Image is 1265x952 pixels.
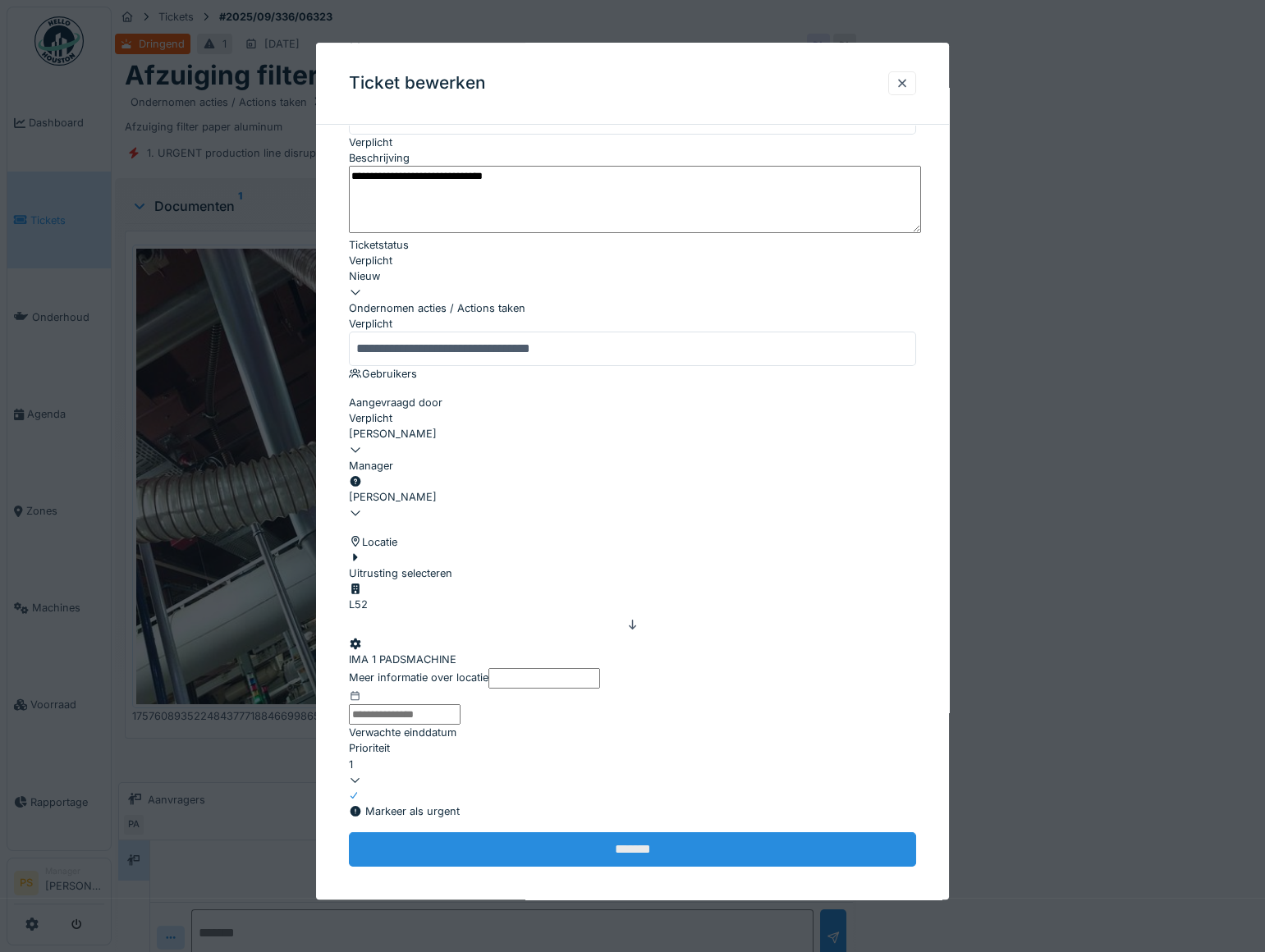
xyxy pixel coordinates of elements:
div: Verplicht [349,253,916,268]
label: Prioriteit [349,741,390,757]
div: Verplicht [349,410,916,426]
label: Beschrijving [349,150,410,166]
div: Verplicht [349,316,916,332]
div: 1 [349,757,916,772]
label: Manager [349,458,393,474]
div: Verplicht [349,135,916,150]
div: Locatie [349,534,916,550]
div: [PERSON_NAME] [349,427,916,442]
label: Ticketstatus [349,237,409,253]
div: Uitrusting selecteren [349,550,452,581]
div: IMA 1 PADSMACHINE [349,652,456,668]
label: Aangevraagd door [349,395,442,410]
label: Meer informatie over locatie [349,670,488,685]
div: Nieuw [349,268,916,284]
div: Markeer als urgent [349,803,460,819]
label: Ondernomen acties / Actions taken [349,300,525,316]
label: Verwachte einddatum [349,725,456,740]
h3: Ticket bewerken [349,73,486,94]
div: [PERSON_NAME] [349,489,916,505]
div: L52 [349,597,369,613]
div: Gebruikers [349,366,916,382]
